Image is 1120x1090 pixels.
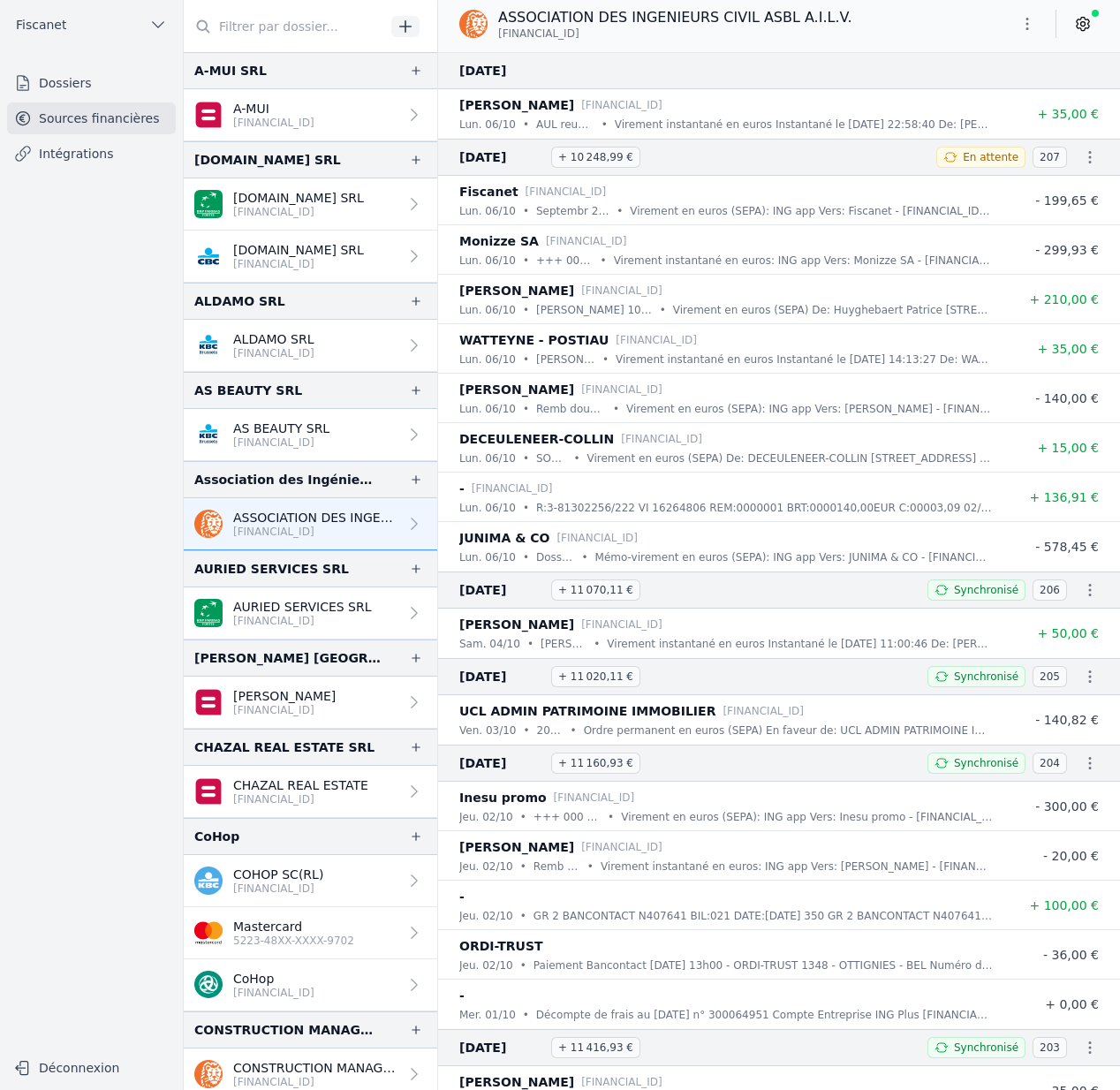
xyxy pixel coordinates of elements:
[459,252,516,269] p: lun. 06/10
[194,101,223,129] img: belfius.png
[581,838,662,856] p: [FINANCIAL_ID]
[526,183,607,201] p: [FINANCIAL_ID]
[459,614,574,635] p: [PERSON_NAME]
[459,499,516,517] p: lun. 06/10
[616,331,697,349] p: [FINANCIAL_ID]
[520,957,526,974] div: •
[459,722,516,739] p: ven. 03/10
[1037,342,1099,356] span: + 35,00 €
[660,301,666,319] div: •
[534,808,601,826] p: +++ 000 / 0061 / 06451 +++
[1035,193,1099,208] span: - 199,65 €
[520,907,526,925] div: •
[536,549,575,566] p: Dossier 60524/0
[459,579,544,601] span: [DATE]
[523,1006,529,1024] div: •
[459,280,574,301] p: [PERSON_NAME]
[581,616,662,633] p: [FINANCIAL_ID]
[626,400,993,418] p: Virement en euros (SEPA): ING app Vers: [PERSON_NAME] - [FINANCIAL_ID] Communication: Remb double...
[459,400,516,418] p: lun. 06/10
[615,116,993,133] p: Virement instantané en euros Instantané le [DATE] 22:58:40 De: [PERSON_NAME] [STREET_ADDRESS] IBA...
[459,666,544,687] span: [DATE]
[536,499,993,517] p: R:3-81302256/222 VI 16264806 REM:0000001 BRT:0000140,00EUR C:00003,09 02/10 Virement
[551,666,640,687] span: + 11 020,11 €
[586,450,993,467] p: Virement en euros (SEPA) De: DECEULENEER-COLLIN [STREET_ADDRESS] IBAN: [FINANCIAL_ID] Communicati...
[963,150,1018,164] span: En attente
[459,95,574,116] p: [PERSON_NAME]
[1037,626,1099,640] span: + 50,00 €
[194,420,223,449] img: KBC_BRUSSELS_KREDBEBB.png
[459,527,549,549] p: JUNIMA & CO
[233,598,372,616] p: AURIED SERVICES SRL
[459,808,513,826] p: jeu. 02/10
[1029,898,1099,912] span: + 100,00 €
[459,935,543,957] p: ORDI-TRUST
[459,450,516,467] p: lun. 06/10
[194,599,223,627] img: BNP_BE_BUSINESS_GEBABEBB.png
[459,10,488,38] img: ing.png
[7,102,176,134] a: Sources financières
[601,252,607,269] div: •
[954,1041,1018,1055] span: Synchronisé
[537,722,564,739] p: 20003042
[1035,799,1099,814] span: - 300,00 €
[1033,1037,1067,1058] span: 203
[523,549,529,566] div: •
[523,722,529,739] div: •
[459,985,465,1006] p: -
[1033,579,1067,601] span: 206
[581,282,662,299] p: [FINANCIAL_ID]
[1037,107,1099,121] span: + 35,00 €
[459,700,715,722] p: UCL ADMIN PATRIMOINE IMMOBILIER
[459,301,516,319] p: lun. 06/10
[194,510,223,538] img: ing.png
[233,100,314,117] p: A-MUI
[459,60,544,81] span: [DATE]
[523,499,529,517] div: •
[184,409,437,461] a: AS BEAUTY SRL [FINANCIAL_ID]
[233,970,314,988] p: CoHop
[184,766,437,818] a: CHAZAL REAL ESTATE [FINANCIAL_ID]
[233,189,364,207] p: [DOMAIN_NAME] SRL
[536,301,653,319] p: [PERSON_NAME] 1007577 golf + repas [PERSON_NAME] 1007578 gol
[594,635,600,653] div: •
[194,919,223,947] img: imageedit_2_6530439554.png
[184,677,437,729] a: [PERSON_NAME] [FINANCIAL_ID]
[233,420,329,437] p: AS BEAUTY SRL
[536,400,606,418] p: Remb double payement golf 12/10.
[194,1060,223,1088] img: ing.png
[194,826,239,847] div: CoHop
[194,242,223,270] img: CBC_CREGBEBB.png
[621,808,993,826] p: Virement en euros (SEPA): ING app Vers: Inesu promo - [FINANCIAL_ID] Communication: ***000/0061/0...
[233,703,336,717] p: [FINANCIAL_ID]
[184,231,437,283] a: [DOMAIN_NAME] SRL [FINANCIAL_ID]
[16,16,66,34] span: Fiscanet
[184,855,437,907] a: COHOP SC(RL) [FINANCIAL_ID]
[459,428,614,450] p: DECEULENEER-COLLIN
[194,647,381,669] div: [PERSON_NAME] [GEOGRAPHIC_DATA] SRL
[534,957,993,974] p: Paiement Bancontact [DATE] 13h00 - ORDI-TRUST 1348 - OTTIGNIES - BEL Numéro de carte 5244 35XX XX...
[459,379,574,400] p: [PERSON_NAME]
[608,808,614,826] div: •
[459,1006,516,1024] p: mer. 01/10
[954,756,1018,770] span: Synchronisé
[184,587,437,640] a: AURIED SERVICES SRL [FINANCIAL_ID]
[194,469,381,490] div: Association des Ingénieurs Civils Sortis de l'Université [DEMOGRAPHIC_DATA] de Louvain-Vereniging...
[233,866,323,883] p: COHOP SC(RL)
[194,867,223,895] img: kbc.png
[614,252,993,269] p: Virement instantané en euros: ING app Vers: Monizze SA - [FINANCIAL_ID] Instantané le [DATE] 14:5...
[582,549,588,566] div: •
[459,635,520,653] p: sam. 04/10
[602,116,608,133] div: •
[184,907,437,959] a: Mastercard 5223-48XX-XXXX-9702
[617,202,623,220] div: •
[621,430,702,448] p: [FINANCIAL_ID]
[459,886,465,907] p: -
[459,181,518,202] p: Fiscanet
[184,89,437,141] a: A-MUI [FINANCIAL_ID]
[607,635,993,653] p: Virement instantané en euros Instantané le [DATE] 11:00:46 De: [PERSON_NAME] [STREET_ADDRESS][PER...
[581,96,662,114] p: [FINANCIAL_ID]
[194,688,223,716] img: belfius-1.png
[554,789,635,806] p: [FINANCIAL_ID]
[523,116,529,133] div: •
